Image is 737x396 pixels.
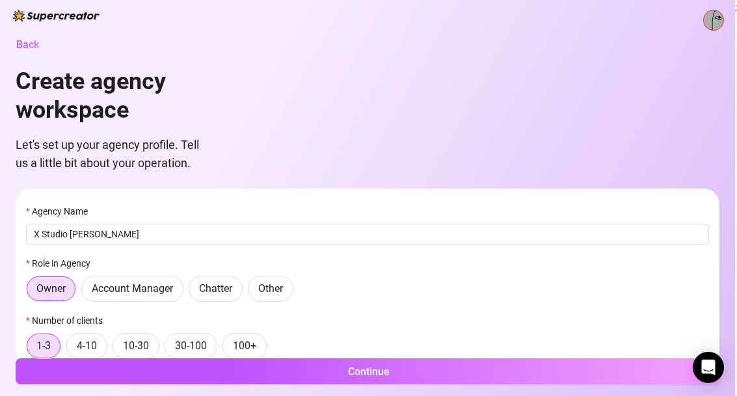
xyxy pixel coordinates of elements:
span: Owner [36,282,66,295]
span: 4-10 [77,339,97,352]
label: Number of clients [26,313,111,328]
span: 30-100 [175,339,207,352]
span: 1-3 [36,339,51,352]
span: Other [258,282,283,295]
img: logo [13,10,100,21]
span: 10-30 [123,339,149,352]
button: Continue [16,358,721,384]
span: Chatter [199,282,232,295]
span: Continue [348,365,390,378]
input: Agency Name [26,224,709,244]
span: 100+ [233,339,256,352]
span: Account Manager [92,282,173,295]
img: ACg8ocLiepOepvqVpjs0kv9ZTh5omuItrnJKy3hGM2oNYKo-YMLvxHdI=s96-c [704,10,723,30]
h1: Create agency workspace [16,68,211,124]
label: Agency Name [26,204,96,218]
label: Role in Agency [26,256,99,271]
div: Open Intercom Messenger [693,352,724,383]
span: Let's set up your agency profile. Tell us a little bit about your operation. [16,136,211,173]
span: Back [16,38,39,51]
button: Back [16,31,49,57]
